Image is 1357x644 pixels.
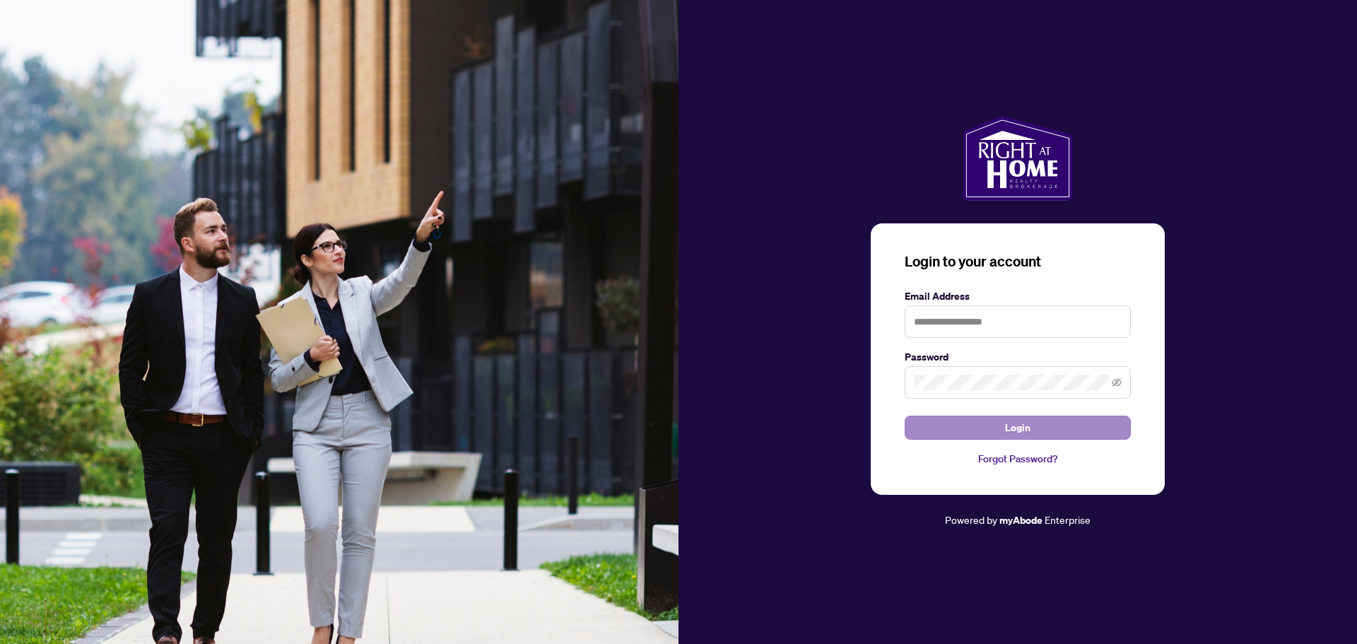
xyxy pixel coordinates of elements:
[905,349,1131,365] label: Password
[1005,416,1030,439] span: Login
[905,416,1131,440] button: Login
[1045,513,1091,526] span: Enterprise
[905,288,1131,304] label: Email Address
[905,252,1131,271] h3: Login to your account
[999,513,1042,528] a: myAbode
[1112,377,1122,387] span: eye-invisible
[945,513,997,526] span: Powered by
[905,451,1131,467] a: Forgot Password?
[963,116,1072,201] img: ma-logo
